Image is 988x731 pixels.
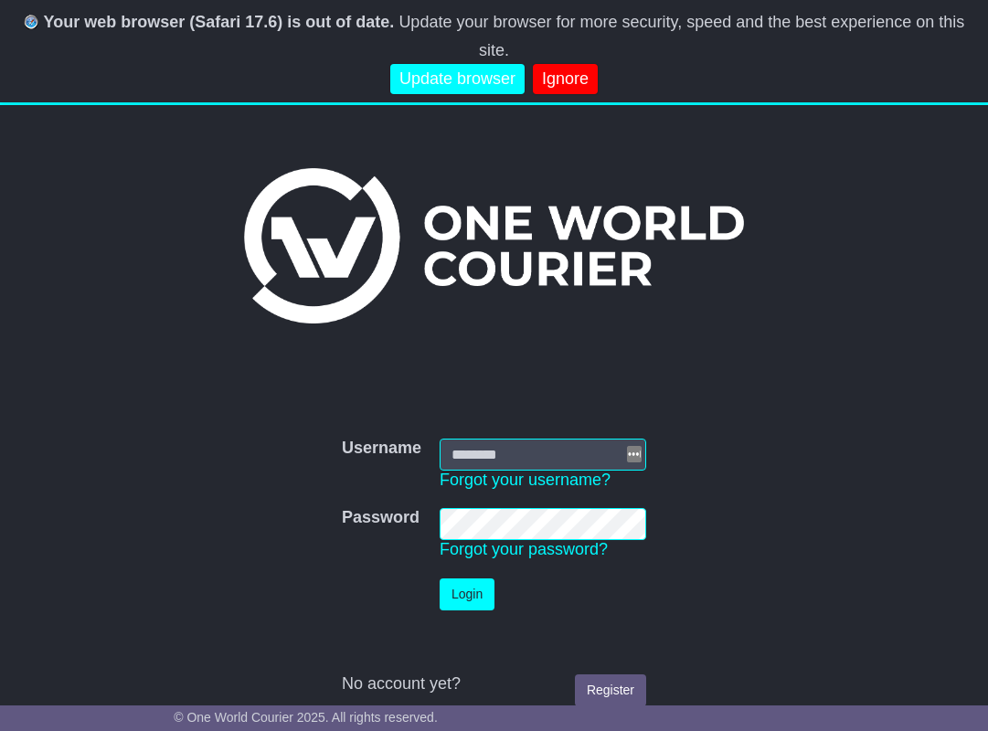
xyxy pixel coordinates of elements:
span: Update your browser for more security, speed and the best experience on this site. [398,13,964,59]
a: Register [575,674,646,706]
a: Update browser [390,64,525,94]
b: Your web browser (Safari 17.6) is out of date. [44,13,395,31]
img: One World [244,168,743,323]
div: No account yet? [342,674,646,694]
span: © One World Courier 2025. All rights reserved. [174,710,438,725]
label: Password [342,508,420,528]
a: Forgot your username? [440,471,611,489]
button: Login [440,578,494,610]
label: Username [342,439,421,459]
a: Ignore [533,64,598,94]
a: Forgot your password? [440,540,608,558]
